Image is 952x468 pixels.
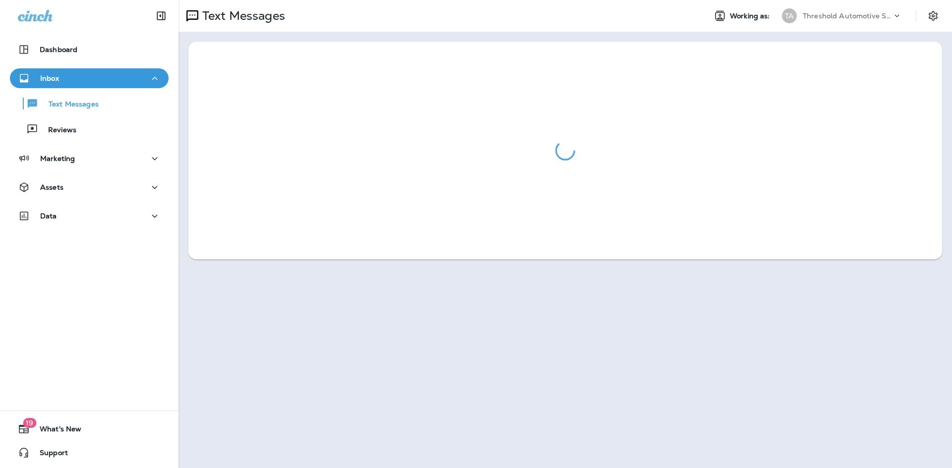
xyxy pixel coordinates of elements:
[39,100,99,109] p: Text Messages
[30,425,81,437] span: What's New
[10,93,169,114] button: Text Messages
[40,155,75,162] p: Marketing
[803,12,892,20] p: Threshold Automotive Service dba Grease Monkey
[10,40,169,59] button: Dashboard
[10,68,169,88] button: Inbox
[23,418,36,428] span: 19
[782,8,797,23] div: TA
[30,449,68,461] span: Support
[40,74,59,82] p: Inbox
[10,119,169,140] button: Reviews
[10,177,169,197] button: Assets
[924,7,942,25] button: Settings
[10,206,169,226] button: Data
[40,212,57,220] p: Data
[730,12,772,20] span: Working as:
[40,46,77,53] p: Dashboard
[10,149,169,168] button: Marketing
[147,6,175,26] button: Collapse Sidebar
[10,419,169,439] button: 19What's New
[198,8,285,23] p: Text Messages
[40,183,63,191] p: Assets
[38,126,76,135] p: Reviews
[10,443,169,463] button: Support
